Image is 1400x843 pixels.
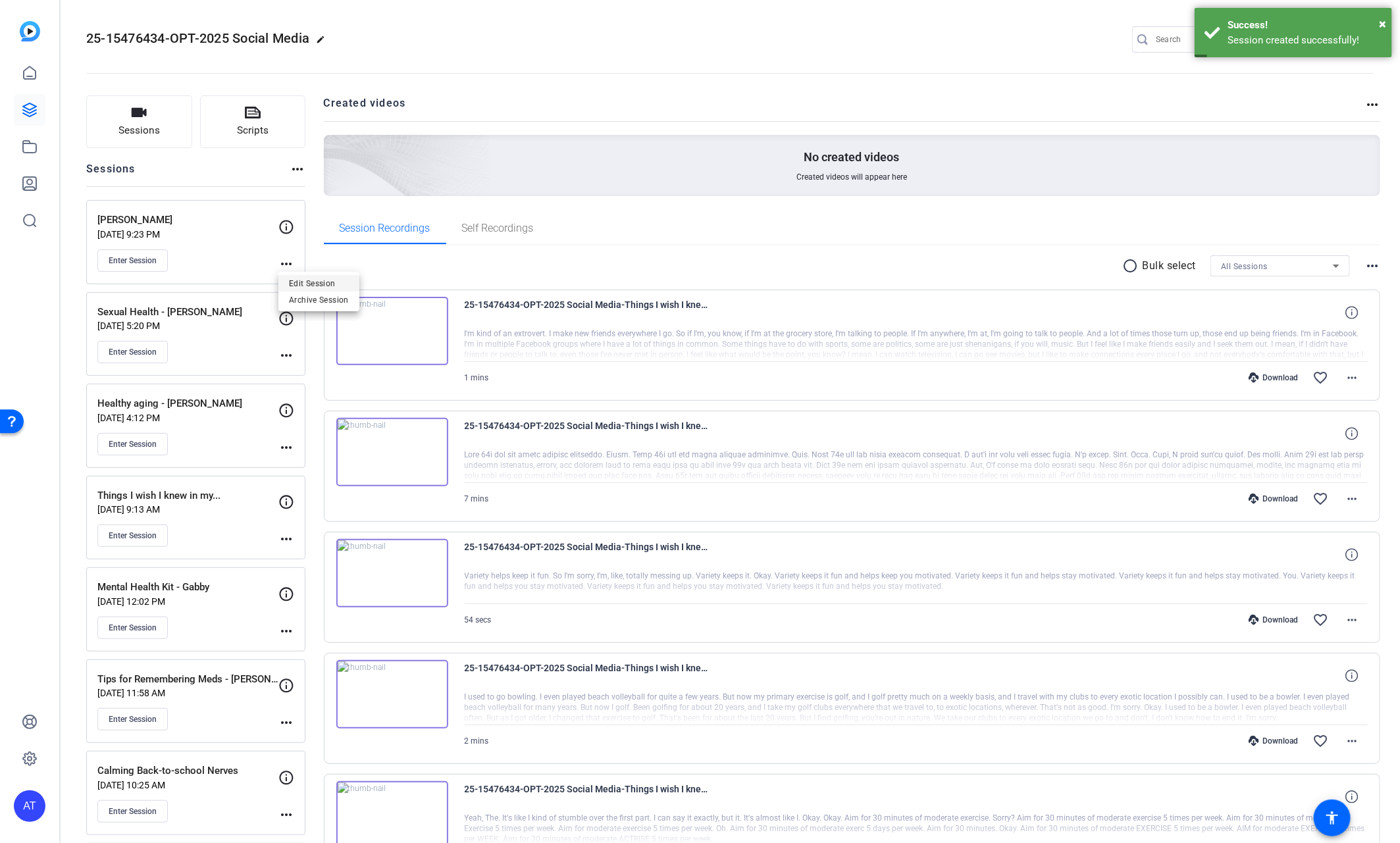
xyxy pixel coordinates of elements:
span: Edit Session [289,276,349,292]
span: × [1379,16,1386,32]
button: Close [1379,14,1386,34]
span: Archive Session [289,292,349,308]
div: Session created successfully! [1228,33,1382,48]
div: Success! [1228,18,1382,33]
